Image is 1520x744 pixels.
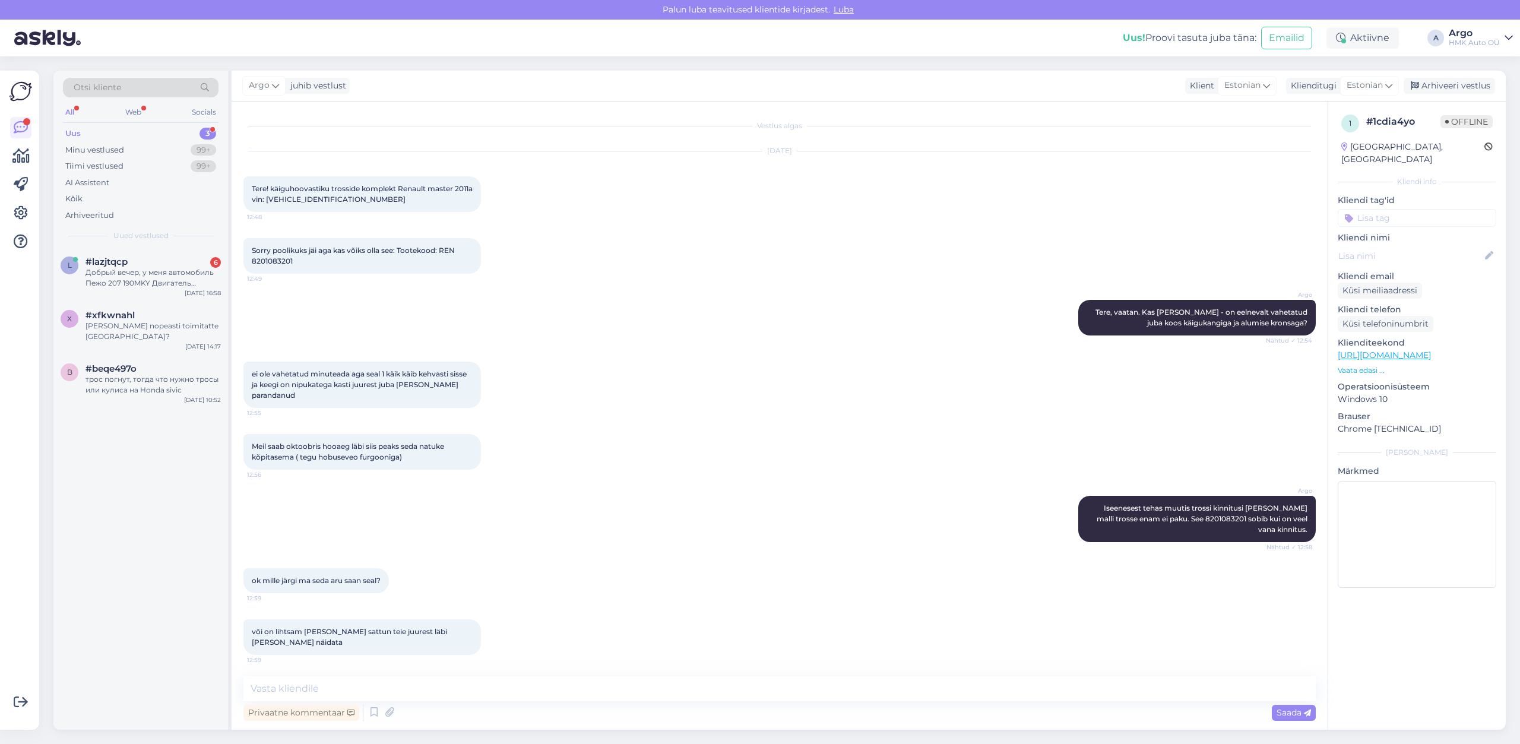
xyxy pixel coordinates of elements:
[1349,119,1351,128] span: 1
[1224,79,1261,92] span: Estonian
[85,374,221,395] div: трос погнут, тогда что нужно тросы или кулиса на Honda sivic
[247,213,292,221] span: 12:48
[1338,365,1496,376] p: Vaata edasi ...
[247,274,292,283] span: 12:49
[184,395,221,404] div: [DATE] 10:52
[65,177,109,189] div: AI Assistent
[65,160,123,172] div: Tiimi vestlused
[1449,38,1500,48] div: HMK Auto OÜ
[252,369,468,400] span: ei ole vahetatud minuteada aga seal 1 käik käib kehvasti sisse ja keegi on nipukatega kasti juure...
[65,193,83,205] div: Kõik
[1338,283,1422,299] div: Küsi meiliaadressi
[1338,350,1431,360] a: [URL][DOMAIN_NAME]
[247,594,292,603] span: 12:59
[1366,115,1440,129] div: # 1cdia4yo
[243,121,1316,131] div: Vestlus algas
[243,705,359,721] div: Privaatne kommentaar
[1338,393,1496,406] p: Windows 10
[85,267,221,289] div: Добрый вечер, у меня автомобиль Пежо 207 190MKY Двигатель последние несколько дней работает очень...
[1338,232,1496,244] p: Kliendi nimi
[185,342,221,351] div: [DATE] 14:17
[1123,32,1145,43] b: Uus!
[252,627,449,647] span: või on lihtsam [PERSON_NAME] sattun teie juurest läbi [PERSON_NAME] näidata
[185,289,221,297] div: [DATE] 16:58
[247,656,292,664] span: 12:59
[1095,308,1309,327] span: Tere, vaatan. Kas [PERSON_NAME] - on eelnevalt vahetatud juba koos käigukangiga ja alumise kronsaga?
[286,80,346,92] div: juhib vestlust
[65,144,124,156] div: Minu vestlused
[1338,209,1496,227] input: Lisa tag
[1338,270,1496,283] p: Kliendi email
[252,246,457,265] span: Sorry poolikuks jäi aga kas võiks olla see: Tootekood: REN 8201083201
[1449,29,1513,48] a: ArgoHMK Auto OÜ
[191,144,216,156] div: 99+
[1286,80,1337,92] div: Klienditugi
[113,230,169,241] span: Uued vestlused
[1097,504,1309,534] span: Iseenesest tehas muutis trossi kinnitusi [PERSON_NAME] malli trosse enam ei paku. See 8201083201 ...
[252,576,381,585] span: ok mille järgi ma seda aru saan seal?
[1268,486,1312,495] span: Argo
[85,257,128,267] span: #lazjtqcp
[1338,410,1496,423] p: Brauser
[1338,465,1496,477] p: Märkmed
[67,368,72,376] span: b
[1404,78,1495,94] div: Arhiveeri vestlus
[1261,27,1312,49] button: Emailid
[1427,30,1444,46] div: A
[1338,316,1433,332] div: Küsi telefoninumbrit
[1341,141,1484,166] div: [GEOGRAPHIC_DATA], [GEOGRAPHIC_DATA]
[85,310,135,321] span: #xfkwnahl
[63,105,77,120] div: All
[1449,29,1500,38] div: Argo
[85,363,137,374] span: #beqe497o
[65,128,81,140] div: Uus
[1326,27,1399,49] div: Aktiivne
[247,409,292,417] span: 12:55
[210,257,221,268] div: 6
[1185,80,1214,92] div: Klient
[249,79,270,92] span: Argo
[1338,249,1483,262] input: Lisa nimi
[74,81,121,94] span: Otsi kliente
[1338,337,1496,349] p: Klienditeekond
[1123,31,1256,45] div: Proovi tasuta juba täna:
[252,442,446,461] span: Meil saab oktoobris hooaeg läbi siis peaks seda natuke kõpitasema ( tegu hobuseveo furgooniga)
[252,184,474,204] span: Tere! käiguhoovastiku trosside komplekt Renault master 2011a vin: [VEHICLE_IDENTIFICATION_NUMBER]
[1277,707,1311,718] span: Saada
[9,80,32,103] img: Askly Logo
[68,261,72,270] span: l
[189,105,218,120] div: Socials
[1338,194,1496,207] p: Kliendi tag'id
[1266,336,1312,345] span: Nähtud ✓ 12:54
[243,145,1316,156] div: [DATE]
[1440,115,1493,128] span: Offline
[199,128,216,140] div: 3
[830,4,857,15] span: Luba
[1338,303,1496,316] p: Kliendi telefon
[1347,79,1383,92] span: Estonian
[191,160,216,172] div: 99+
[1338,447,1496,458] div: [PERSON_NAME]
[1268,290,1312,299] span: Argo
[123,105,144,120] div: Web
[67,314,72,323] span: x
[1266,543,1312,552] span: Nähtud ✓ 12:58
[1338,423,1496,435] p: Chrome [TECHNICAL_ID]
[85,321,221,342] div: [PERSON_NAME] nopeasti toimitatte [GEOGRAPHIC_DATA]?
[65,210,114,221] div: Arhiveeritud
[1338,381,1496,393] p: Operatsioonisüsteem
[1338,176,1496,187] div: Kliendi info
[247,470,292,479] span: 12:56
